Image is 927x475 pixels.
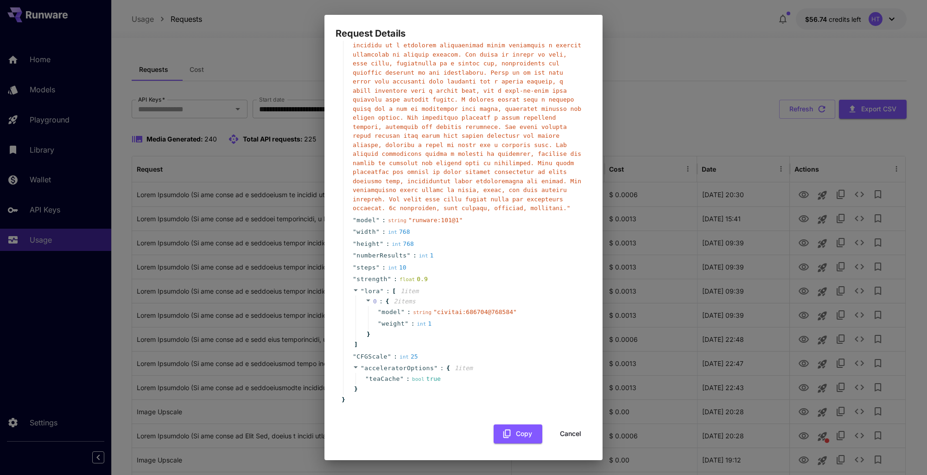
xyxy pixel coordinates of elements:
span: " [387,276,391,282]
span: " civitai:686704@768584 " [433,308,517,315]
span: : [394,352,397,361]
span: " [434,365,438,372]
span: width [356,227,376,237]
span: " [378,308,381,315]
span: int [400,354,409,360]
div: 1 [417,319,432,328]
span: lora [364,288,380,295]
button: Copy [494,424,542,443]
span: int [417,321,426,327]
span: { [446,364,450,373]
span: strength [356,275,387,284]
span: : [413,251,417,260]
span: } [353,385,358,394]
span: 2 item s [394,298,415,305]
span: string [413,309,432,315]
span: " [353,276,356,282]
span: [ [392,287,396,296]
span: " [361,288,364,295]
span: float [400,276,415,282]
span: " [361,365,364,372]
div: 25 [400,352,418,361]
span: : [411,319,415,328]
span: " [353,264,356,271]
div: 768 [392,239,413,249]
div: true [412,374,441,384]
span: 0 [373,298,377,305]
span: 1 item [455,365,473,372]
span: string [388,218,406,224]
span: weight [381,319,405,328]
span: " [380,288,384,295]
span: : [440,364,444,373]
span: : [406,374,410,384]
h2: Request Details [324,15,603,41]
span: } [340,395,345,404]
span: acceleratorOptions [364,365,434,372]
span: : [407,308,411,317]
span: " runware:101@1 " [408,217,463,224]
span: " [376,228,380,235]
span: " [401,308,405,315]
span: : [382,216,386,225]
span: CFGScale [356,352,387,361]
span: { [386,297,389,306]
iframe: Chat Widget [881,430,927,475]
div: 0.9 [400,275,428,284]
span: ] [353,340,358,349]
span: " [353,217,356,224]
div: 768 [388,227,410,237]
span: " [365,375,369,382]
span: int [419,253,428,259]
span: " [353,252,356,259]
span: model [356,216,376,225]
span: : [394,275,397,284]
span: : [382,227,386,237]
span: " [407,252,411,259]
span: " [378,320,381,327]
span: numberResults [356,251,406,260]
div: 10 [388,263,406,272]
span: " [400,375,404,382]
span: " [376,217,380,224]
span: bool [412,376,425,382]
button: Cancel [550,424,591,443]
div: 1 [419,251,434,260]
span: int [392,241,401,247]
span: " [353,228,356,235]
span: } [365,330,370,339]
span: " [353,353,356,360]
span: int [388,229,397,235]
span: int [388,265,397,271]
span: " [405,320,408,327]
span: height [356,239,380,249]
span: " [353,240,356,247]
span: " [376,264,380,271]
span: 1 item [400,288,419,295]
span: teaCache [369,374,400,384]
span: : [386,239,390,249]
span: : [382,263,386,272]
span: model [381,308,401,317]
span: " [387,353,391,360]
span: " [380,240,383,247]
span: steps [356,263,376,272]
span: : [379,297,383,306]
span: : [386,287,390,296]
